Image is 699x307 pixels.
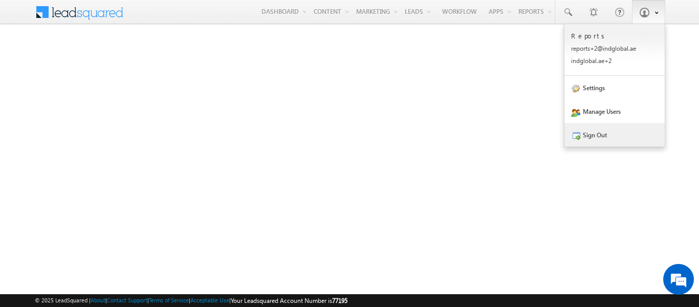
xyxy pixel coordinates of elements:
a: Contact Support [107,297,147,303]
span: Your Leadsquared Account Number is [231,297,347,304]
p: repor ts+2@ indgl obal. ae [571,45,658,52]
p: indgl obal. ae+2 [571,57,658,65]
a: Sign Out [564,123,665,147]
textarea: Type your message and click 'Submit' [13,95,187,228]
img: d_60004797649_company_0_60004797649 [17,54,43,67]
span: © 2025 LeadSquared | | | | | [35,296,347,305]
em: Submit [150,237,186,251]
span: 77195 [332,297,347,304]
a: Acceptable Use [190,297,229,303]
a: Reports reports+2@indglobal.ae indglobal.ae+2 [564,24,665,76]
a: Terms of Service [149,297,189,303]
a: Settings [564,76,665,99]
div: Minimize live chat window [168,5,192,30]
a: About [91,297,105,303]
a: Manage Users [564,99,665,123]
p: Reports [571,31,658,40]
div: Leave a message [53,54,172,67]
